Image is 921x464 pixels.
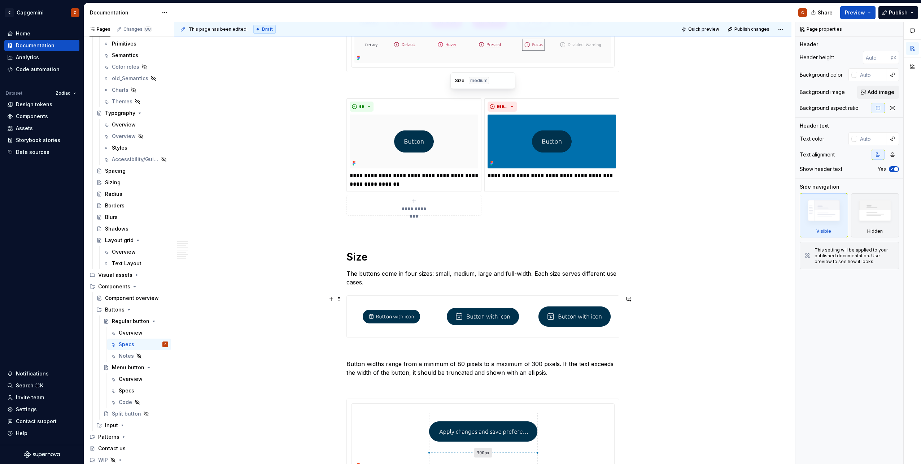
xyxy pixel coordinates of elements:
[800,166,842,173] div: Show header text
[800,122,829,129] div: Header text
[112,156,159,163] div: Accessibility/Guide
[4,416,79,427] button: Contact support
[189,26,248,32] span: This page has been edited.
[350,115,478,168] img: ee08b05a-1a4c-4c07-92fd-cf067e193be0.png
[112,75,148,82] div: old_Semantics
[16,113,48,120] div: Components
[851,193,899,237] div: Hidden
[4,99,79,110] a: Design tokens
[845,9,865,16] span: Preview
[16,149,49,156] div: Data sources
[346,360,619,377] p: Button widths range from a minimum of 80 pixels to a maximum of 300 pixels. If the text exceeds t...
[16,42,54,49] div: Documentation
[93,177,171,188] a: Sizing
[16,418,57,425] div: Contact support
[107,350,171,362] a: Notes
[56,90,70,96] span: Zodiac
[93,223,171,235] a: Shadows
[119,399,132,406] div: Code
[119,375,143,383] div: Overview
[5,8,14,17] div: C
[16,137,60,144] div: Storybook stories
[105,295,159,302] div: Component overview
[100,258,171,269] a: Text Layout
[98,445,126,452] div: Contact us
[800,193,848,237] div: Visible
[105,179,121,186] div: Sizing
[107,373,171,385] a: Overview
[16,66,60,73] div: Code automation
[105,306,125,313] div: Buttons
[16,54,39,61] div: Analytics
[4,146,79,158] a: Data sources
[455,78,464,83] span: Size
[688,26,719,32] span: Quick preview
[105,167,126,175] div: Spacing
[87,269,171,281] div: Visual assets
[4,392,79,403] a: Invite team
[100,154,171,165] a: Accessibility/Guide
[93,188,171,200] a: Radius
[93,235,171,246] a: Layout grid
[98,456,108,464] div: WIP
[90,9,158,16] div: Documentation
[488,115,616,168] img: 11507bdf-56c4-4ad2-894b-ac3b30ed693f.png
[93,107,171,119] a: Typography
[734,26,769,32] span: Publish changes
[107,396,171,408] a: Code
[800,151,835,158] div: Text alignment
[889,9,908,16] span: Publish
[346,269,619,287] p: The buttons come in four sizes: small, medium, large and full-width. Each size serves different u...
[16,101,52,108] div: Design tokens
[815,247,894,265] div: This setting will be applied to your published documentation. Use preview to see how it looks.
[16,430,27,437] div: Help
[87,431,171,443] div: Patterns
[112,410,141,417] div: Split button
[800,135,824,142] div: Text color
[112,364,144,371] div: Menu button
[800,89,845,96] div: Background image
[112,260,141,267] div: Text Layout
[4,404,79,415] a: Settings
[4,52,79,63] a: Analytics
[107,385,171,396] a: Specs
[679,24,723,34] button: Quick preview
[105,225,128,232] div: Shadows
[17,9,44,16] div: Capgemini
[112,133,136,140] div: Overview
[801,10,804,16] div: G
[878,166,886,172] label: Yes
[857,68,886,81] input: Auto
[857,86,899,99] button: Add image
[100,73,171,84] a: old_Semantics
[93,211,171,223] a: Blurs
[105,202,125,209] div: Borders
[105,109,135,117] div: Typography
[816,228,831,234] div: Visible
[87,443,171,454] a: Contact us
[100,315,171,327] a: Regular button
[100,38,171,50] a: Primitives
[165,341,166,348] div: G
[840,6,876,19] button: Preview
[100,61,171,73] a: Color roles
[4,111,79,122] a: Components
[24,451,60,458] svg: Supernova Logo
[725,24,773,34] button: Publish changes
[4,428,79,439] button: Help
[93,292,171,304] a: Component overview
[93,165,171,177] a: Spacing
[16,382,43,389] div: Search ⌘K
[16,125,33,132] div: Assets
[16,30,30,37] div: Home
[98,271,132,279] div: Visual assets
[93,200,171,211] a: Borders
[119,329,143,336] div: Overview
[119,341,134,348] div: Specs
[107,327,171,339] a: Overview
[112,86,128,94] div: Charts
[863,51,891,64] input: Auto
[100,246,171,258] a: Overview
[105,237,134,244] div: Layout grid
[16,394,44,401] div: Invite team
